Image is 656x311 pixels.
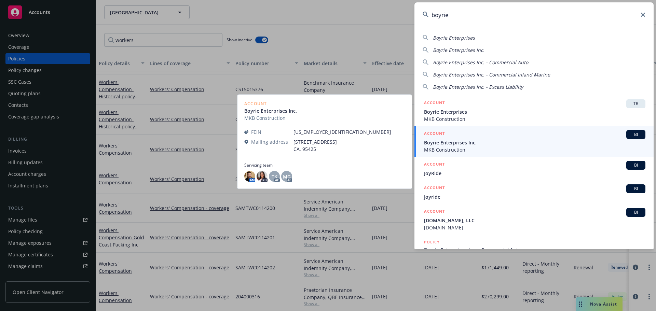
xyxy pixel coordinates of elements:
[424,161,445,169] h5: ACCOUNT
[414,96,654,126] a: ACCOUNTTRBoyrie EnterprisesMKB Construction
[424,170,645,177] span: JoyRide
[629,186,643,192] span: BI
[424,139,645,146] span: Boyrie Enterprises Inc.
[424,146,645,153] span: MKB Construction
[414,235,654,264] a: POLICYBoyrie Enterprises Inc. - Commercial Auto
[424,115,645,123] span: MKB Construction
[414,181,654,204] a: ACCOUNTBIJoyride
[629,101,643,107] span: TR
[414,204,654,235] a: ACCOUNTBI[DOMAIN_NAME], LLC[DOMAIN_NAME]
[629,162,643,168] span: BI
[424,217,645,224] span: [DOMAIN_NAME], LLC
[424,184,445,193] h5: ACCOUNT
[424,193,645,200] span: Joyride
[433,59,528,66] span: Boyrie Enterprises Inc. - Commercial Auto
[414,2,654,27] input: Search...
[414,126,654,157] a: ACCOUNTBIBoyrie Enterprises Inc.MKB Construction
[424,130,445,138] h5: ACCOUNT
[414,157,654,181] a: ACCOUNTBIJoyRide
[629,209,643,215] span: BI
[433,47,484,53] span: Boyrie Enterprises Inc.
[424,108,645,115] span: Boyrie Enterprises
[424,208,445,216] h5: ACCOUNT
[433,34,475,41] span: Boyrie Enterprises
[424,224,645,231] span: [DOMAIN_NAME]
[424,246,645,253] span: Boyrie Enterprises Inc. - Commercial Auto
[424,99,445,108] h5: ACCOUNT
[629,131,643,138] span: BI
[424,239,440,245] h5: POLICY
[433,84,523,90] span: Boyrie Enterprises Inc. - Excess Liability
[433,71,550,78] span: Boyrie Enterprises Inc. - Commercial Inland Marine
